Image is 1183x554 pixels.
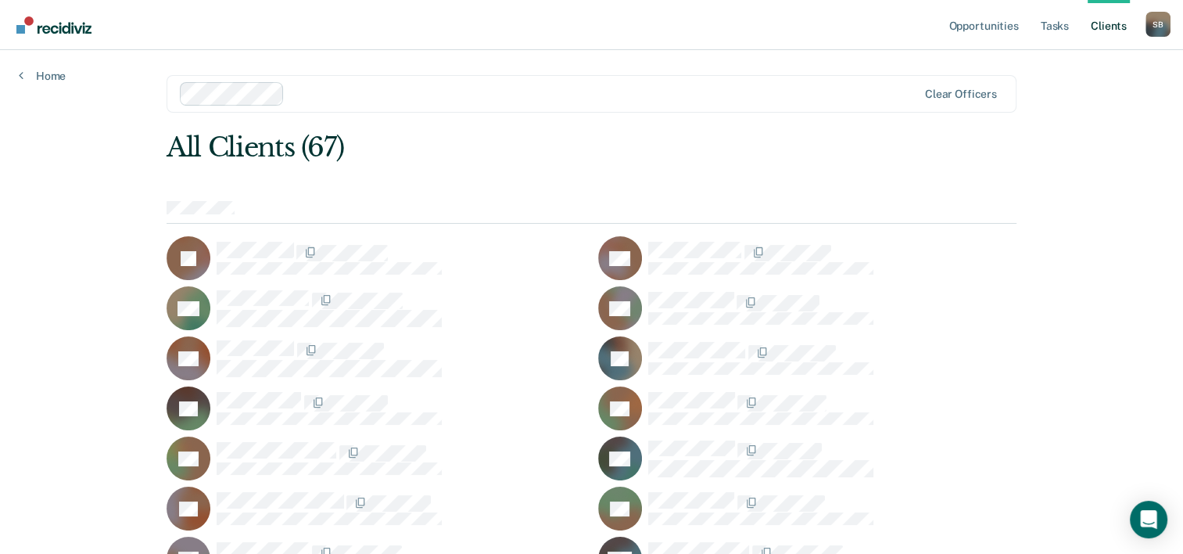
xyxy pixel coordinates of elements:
div: Clear officers [925,88,997,101]
button: Profile dropdown button [1145,12,1170,37]
div: All Clients (67) [167,131,846,164]
div: Open Intercom Messenger [1130,501,1167,538]
a: Home [19,69,66,83]
img: Recidiviz [16,16,91,34]
div: S B [1145,12,1170,37]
